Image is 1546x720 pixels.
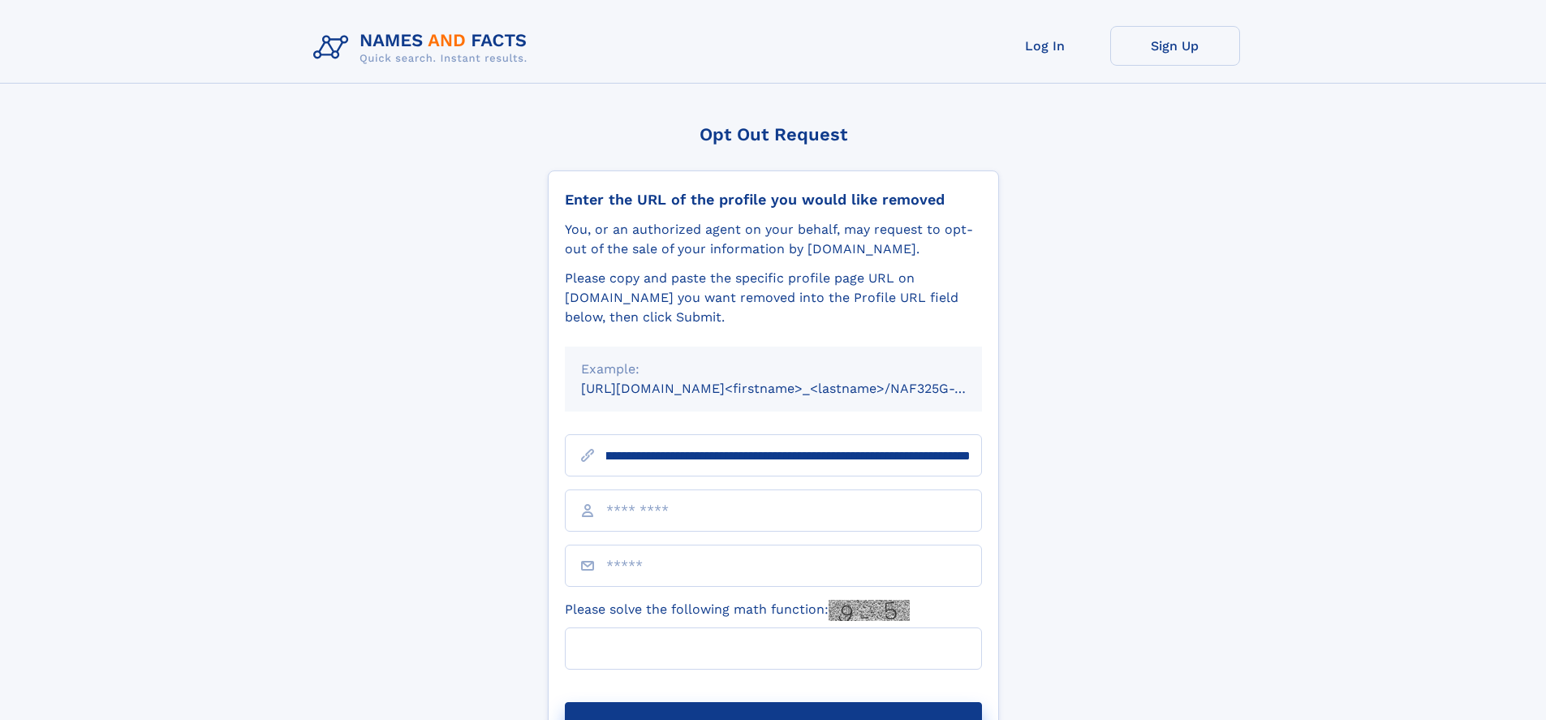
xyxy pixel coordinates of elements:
[581,360,966,379] div: Example:
[548,124,999,144] div: Opt Out Request
[565,220,982,259] div: You, or an authorized agent on your behalf, may request to opt-out of the sale of your informatio...
[565,269,982,327] div: Please copy and paste the specific profile page URL on [DOMAIN_NAME] you want removed into the Pr...
[565,600,910,621] label: Please solve the following math function:
[307,26,540,70] img: Logo Names and Facts
[1110,26,1240,66] a: Sign Up
[980,26,1110,66] a: Log In
[565,191,982,209] div: Enter the URL of the profile you would like removed
[581,381,1013,396] small: [URL][DOMAIN_NAME]<firstname>_<lastname>/NAF325G-xxxxxxxx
